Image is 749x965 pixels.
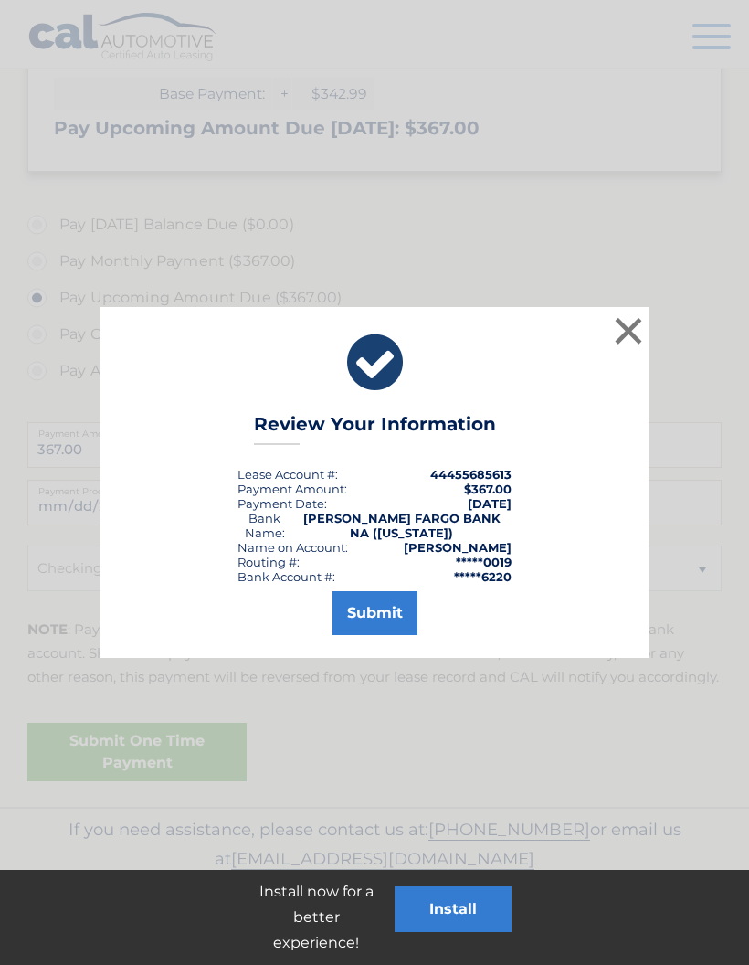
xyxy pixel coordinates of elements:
button: × [610,313,647,349]
strong: [PERSON_NAME] [404,540,512,555]
span: Payment Date [237,496,324,511]
div: Name on Account: [237,540,348,555]
strong: [PERSON_NAME] FARGO BANK NA ([US_STATE]) [303,511,501,540]
button: Submit [332,591,417,635]
div: Payment Amount: [237,482,347,496]
div: : [237,496,327,511]
div: Bank Account #: [237,569,335,584]
h3: Review Your Information [254,413,496,445]
div: Bank Name: [237,511,291,540]
span: [DATE] [468,496,512,511]
p: Install now for a better experience! [237,879,395,956]
button: Install [395,886,512,932]
div: Routing #: [237,555,300,569]
div: Lease Account #: [237,467,338,482]
span: $367.00 [464,482,512,496]
strong: 44455685613 [430,467,512,482]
